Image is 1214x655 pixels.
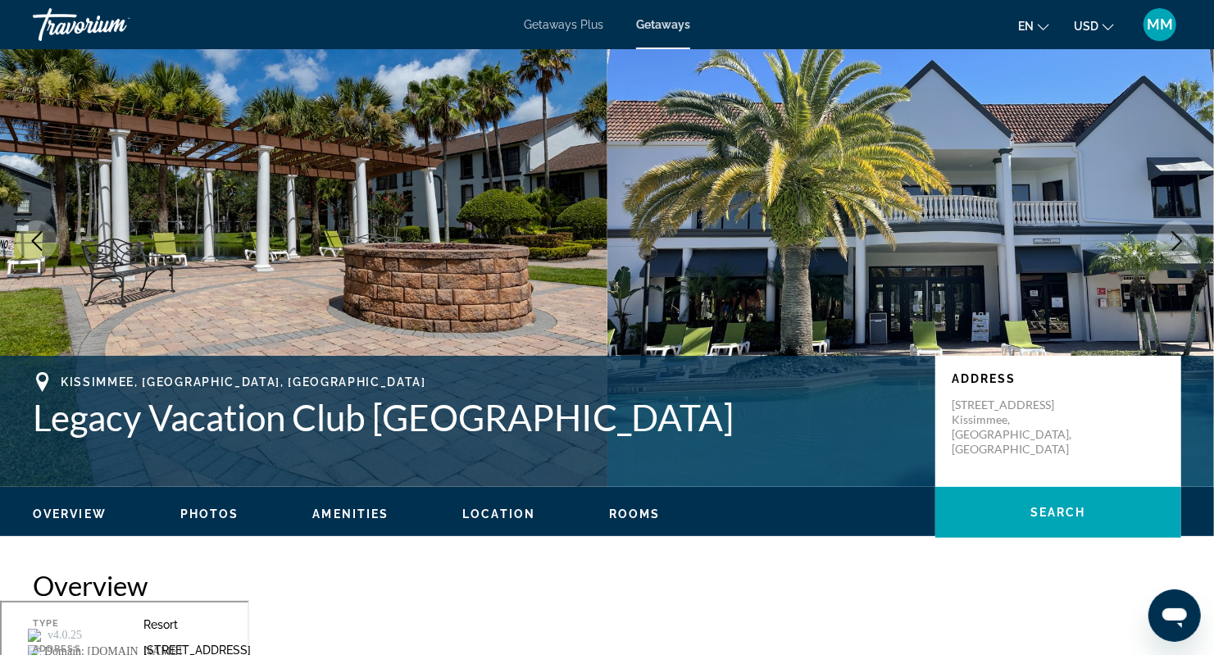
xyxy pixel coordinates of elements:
[1074,14,1114,38] button: Change currency
[163,95,176,108] img: tab_keywords_by_traffic_grey.svg
[462,507,535,521] span: Location
[1139,7,1181,42] button: User Menu
[952,398,1083,457] p: [STREET_ADDRESS] Kissimmee, [GEOGRAPHIC_DATA], [GEOGRAPHIC_DATA]
[636,18,690,31] a: Getaways
[1030,506,1086,519] span: Search
[312,507,389,521] span: Amenities
[33,396,919,439] h1: Legacy Vacation Club [GEOGRAPHIC_DATA]
[462,507,535,521] button: Location
[46,26,80,39] div: v 4.0.25
[1157,221,1198,262] button: Next image
[1018,14,1049,38] button: Change language
[61,375,426,389] span: Kissimmee, [GEOGRAPHIC_DATA], [GEOGRAPHIC_DATA]
[26,26,39,39] img: logo_orange.svg
[180,507,239,521] span: Photos
[1074,20,1098,33] span: USD
[312,507,389,521] button: Amenities
[33,3,197,46] a: Travorium
[1147,16,1173,33] span: MM
[16,221,57,262] button: Previous image
[33,618,102,631] div: Type
[143,618,1181,631] div: Resort
[609,507,661,521] button: Rooms
[26,43,39,56] img: website_grey.svg
[1018,20,1034,33] span: en
[952,372,1165,385] p: Address
[44,95,57,108] img: tab_domain_overview_orange.svg
[33,507,107,521] button: Overview
[43,43,180,56] div: Domain: [DOMAIN_NAME]
[524,18,603,31] a: Getaways Plus
[62,97,147,107] div: Domain Overview
[181,97,276,107] div: Keywords by Traffic
[33,507,107,521] span: Overview
[935,487,1181,538] button: Search
[33,569,1181,602] h2: Overview
[609,507,661,521] span: Rooms
[180,507,239,521] button: Photos
[1148,589,1201,642] iframe: Button to launch messaging window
